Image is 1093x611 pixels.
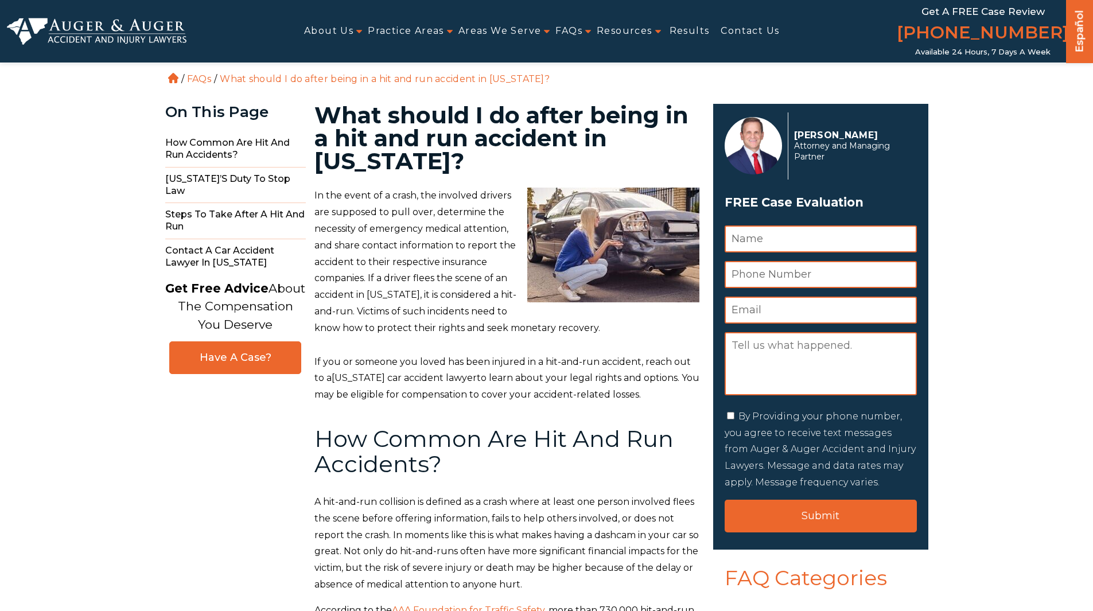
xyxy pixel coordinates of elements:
input: Phone Number [725,261,917,288]
a: Areas We Serve [458,18,542,44]
span: A hit-and-run collision is defined as a crash where at least one person involved flees the scene ... [314,496,699,590]
span: to learn about your legal rights and options. You may be eligible for compensation to cover your ... [314,372,699,400]
p: About The Compensation You Deserve [165,279,305,334]
span: How Common Are Hit And Run Accidents? [314,425,674,478]
span: Have A Case? [181,351,289,364]
a: FAQs [555,18,582,44]
span: [US_STATE] car accident lawyer [332,372,477,383]
a: Have A Case? [169,341,301,374]
label: By Providing your phone number, you agree to receive text messages from Auger & Auger Accident an... [725,411,916,488]
span: If you or someone you loved has been injured in a hit-and-run accident, reach out to a [314,356,691,384]
span: Contact a Car Accident Lawyer in [US_STATE] [165,239,306,275]
input: Submit [725,500,917,532]
span: FAQ Categories [713,567,928,601]
span: Get a FREE Case Review [921,6,1045,17]
a: Practice Areas [368,18,444,44]
input: Name [725,225,917,252]
span: [US_STATE]’s Duty to Stop Law [165,168,306,204]
span: Attorney and Managing Partner [794,141,911,162]
span: FREE Case Evaluation [725,192,917,213]
span: Available 24 Hours, 7 Days a Week [915,48,1051,57]
a: Resources [597,18,652,44]
h1: What should I do after being in a hit and run accident in [US_STATE]? [314,104,699,173]
img: what-should-i-do-after-being-in-a-hit-and-run-accident [527,188,699,302]
span: In the event of a crash, the involved drivers are supposed to pull over, determine the necessity ... [314,190,600,333]
a: FAQs [187,73,211,84]
a: Contact Us [721,18,779,44]
input: Email [725,297,917,324]
a: Home [168,73,178,83]
a: About Us [304,18,353,44]
a: Results [670,18,710,44]
a: [PHONE_NUMBER] [897,20,1069,48]
img: Auger & Auger Accident and Injury Lawyers Logo [7,18,186,45]
div: On This Page [165,104,306,120]
img: Herbert Auger [725,117,782,174]
strong: Get Free Advice [165,281,269,295]
p: [PERSON_NAME] [794,130,911,141]
span: How Common Are Hit and Run Accidents? [165,131,306,168]
li: What should I do after being in a hit and run accident in [US_STATE]? [217,73,553,84]
span: Steps to Take After a Hit and Run [165,203,306,239]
